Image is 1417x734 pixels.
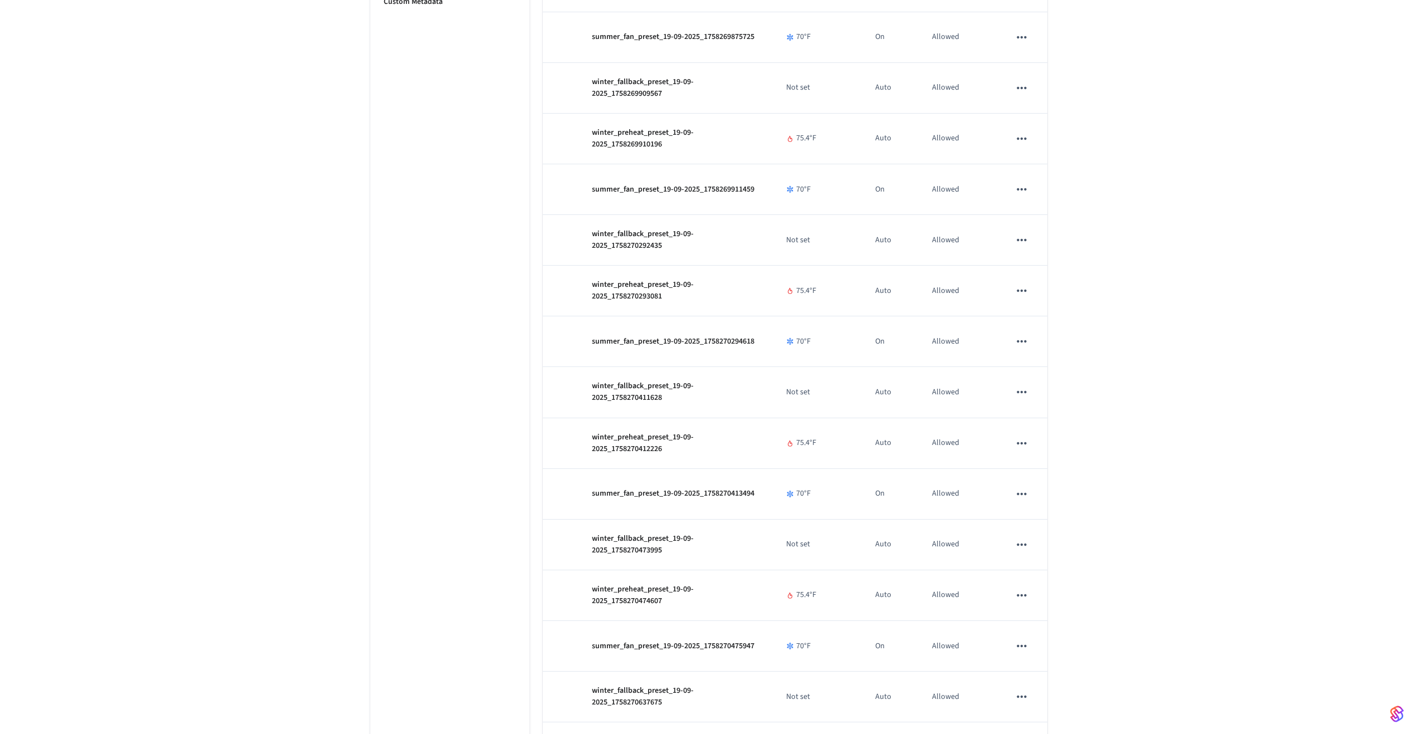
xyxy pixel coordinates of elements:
td: Auto [862,418,919,469]
td: Not set [773,367,862,418]
div: 75.4 °F [786,589,849,601]
p: winter_fallback_preset_19-09-2025_1758270411628 [592,380,759,404]
div: 75.4 °F [786,437,849,449]
p: winter_preheat_preset_19-09-2025_1758270474607 [592,584,759,607]
td: Allowed [919,63,997,114]
td: Allowed [919,215,997,266]
td: Allowed [919,316,997,367]
div: 70 °F [786,31,849,43]
td: Auto [862,114,919,164]
td: Auto [862,266,919,316]
p: summer_fan_preset_19-09-2025_1758269875725 [592,31,759,43]
td: Not set [773,520,862,570]
td: Allowed [919,672,997,722]
td: Auto [862,367,919,418]
td: Auto [862,570,919,621]
td: Allowed [919,12,997,63]
p: winter_fallback_preset_19-09-2025_1758269909567 [592,76,759,100]
p: winter_preheat_preset_19-09-2025_1758269910196 [592,127,759,150]
td: Allowed [919,570,997,621]
p: winter_preheat_preset_19-09-2025_1758270293081 [592,279,759,302]
td: On [862,621,919,672]
div: 75.4 °F [786,285,849,297]
td: Allowed [919,621,997,672]
div: 70 °F [786,336,849,348]
div: 70 °F [786,488,849,500]
p: winter_fallback_preset_19-09-2025_1758270473995 [592,533,759,556]
td: Allowed [919,266,997,316]
p: summer_fan_preset_19-09-2025_1758270294618 [592,336,759,348]
td: On [862,164,919,215]
td: Not set [773,672,862,722]
td: Auto [862,215,919,266]
td: Allowed [919,367,997,418]
td: Not set [773,215,862,266]
td: Allowed [919,418,997,469]
p: winter_fallback_preset_19-09-2025_1758270637675 [592,685,759,708]
p: winter_preheat_preset_19-09-2025_1758270412226 [592,432,759,455]
div: 70 °F [786,640,849,652]
td: Not set [773,63,862,114]
td: On [862,12,919,63]
td: Auto [862,63,919,114]
td: Allowed [919,164,997,215]
img: SeamLogoGradient.69752ec5.svg [1390,705,1404,723]
td: Allowed [919,469,997,520]
p: summer_fan_preset_19-09-2025_1758270475947 [592,640,759,652]
div: 70 °F [786,184,849,195]
p: winter_fallback_preset_19-09-2025_1758270292435 [592,228,759,252]
div: 75.4 °F [786,133,849,144]
p: summer_fan_preset_19-09-2025_1758269911459 [592,184,759,195]
td: Auto [862,520,919,570]
td: Auto [862,672,919,722]
td: On [862,469,919,520]
td: On [862,316,919,367]
td: Allowed [919,114,997,164]
p: summer_fan_preset_19-09-2025_1758270413494 [592,488,759,500]
td: Allowed [919,520,997,570]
